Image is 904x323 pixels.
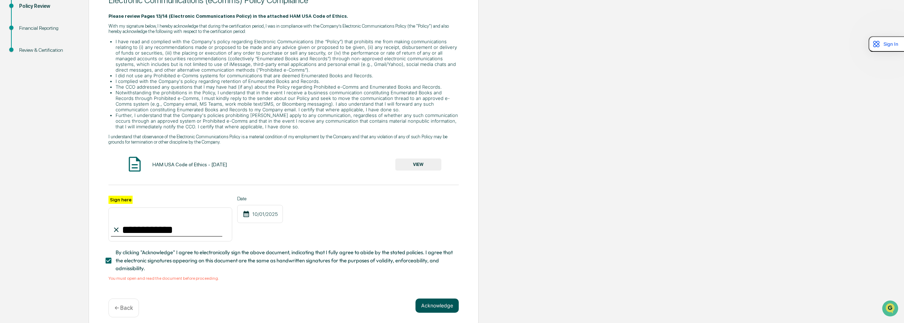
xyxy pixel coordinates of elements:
img: Document Icon [126,155,144,173]
a: Powered byPylon [50,120,86,126]
div: You must open and read the document before proceeding. [108,276,459,281]
a: 🗄️Attestations [49,87,91,99]
div: We're available if you need us! [24,61,90,67]
p: With my signature below, I hereby acknowledge that during the certification period, I was in comp... [108,23,459,34]
li: I have read and complied with the Company's policy regarding Electronic Communications (the “Poli... [116,39,459,73]
div: Financial Reporting [19,24,77,32]
div: 🔎 [7,104,13,109]
p: I understand that observance of the Electronic Communications Policy is a material condition of m... [108,134,459,145]
span: Data Lookup [14,103,45,110]
button: Start new chat [121,56,129,65]
span: By clicking "Acknowledge" I agree to electronically sign the above document, indicating that I fu... [116,249,453,272]
li: Further, I understand that the Company's policies prohibiting [PERSON_NAME] apply to any communic... [116,112,459,129]
label: Date [237,196,283,201]
div: HAM USA Code of Ethics - [DATE] [152,162,227,167]
img: 1746055101610-c473b297-6a78-478c-a979-82029cc54cd1 [7,54,20,67]
iframe: Open customer support [881,300,900,319]
p: How can we help? [7,15,129,26]
span: Pylon [71,120,86,126]
div: 🗄️ [51,90,57,96]
button: Acknowledge [415,299,459,313]
a: 🔎Data Lookup [4,100,48,113]
span: Attestations [58,89,88,96]
strong: Please review Pages 13/14 (Electronic Communications Policy) in the attached HAM USA Code of Ethics. [108,13,348,19]
div: Start new chat [24,54,116,61]
div: Review & Certification [19,46,77,54]
li: The CCO addressed any questions that I may have had (if any) about the Policy regarding Prohibite... [116,84,459,90]
button: VIEW [395,158,441,171]
li: I complied with the Company's policy regarding retention of Enumerated Books and Records. [116,78,459,84]
div: Policy Review [19,2,77,10]
span: Preclearance [14,89,46,96]
a: 🖐️Preclearance [4,87,49,99]
li: I did not use any Prohibited e-Comms systems for communications that are deemed Enumerated Books ... [116,73,459,78]
div: 10/01/2025 [237,205,283,223]
p: ← Back [115,305,133,311]
li: Notwithstanding the prohibitions in the Policy, I understand that in the event I receive a busine... [116,90,459,112]
div: 🖐️ [7,90,13,96]
label: Sign here [108,196,133,204]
